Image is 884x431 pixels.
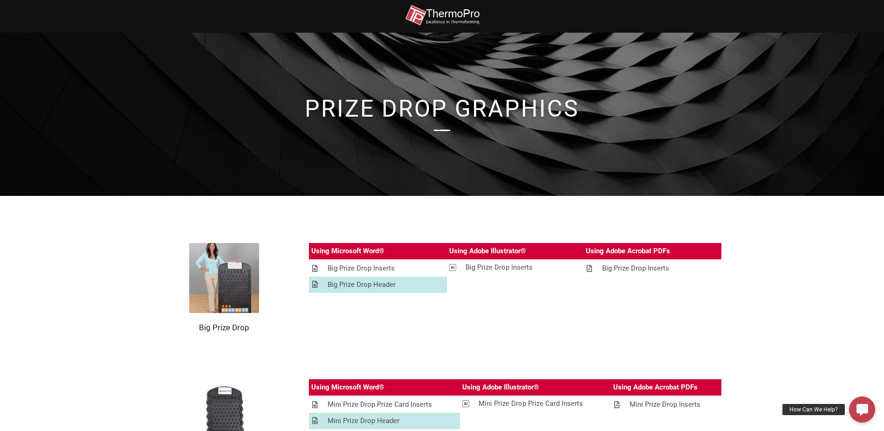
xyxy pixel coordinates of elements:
[328,399,432,410] div: Mini Prize Drop Prize Card Inserts
[405,5,480,26] img: thermopro-logo-non-iso
[611,396,721,413] a: Mini Prize Drop Inserts
[613,382,698,393] div: Using Adobe Acrobat PDFs
[630,399,700,410] div: Mini Prize Drop Inserts
[583,260,721,277] a: Big Prize Drop Inserts
[328,263,395,274] div: Big Prize Drop Inserts
[479,398,583,410] div: Mini Prize Drop Prize Card Inserts
[849,396,875,423] a: How Can We Help?
[602,263,669,274] div: Big Prize Drop Inserts
[586,245,670,257] div: Using Adobe Acrobat PDFs
[466,262,533,273] div: Big Prize Drop Inserts
[328,279,396,291] div: Big Prize Drop Header
[447,259,583,276] a: Big Prize Drop Inserts
[460,396,611,412] a: Mini Prize Drop Prize Card Inserts
[782,404,845,415] div: How Can We Help?
[309,413,460,429] a: Mini Prize Drop Header
[311,245,384,257] div: Using Microsoft Word®
[311,382,384,393] div: Using Microsoft Word®
[309,260,447,277] a: Big Prize Drop Inserts
[449,245,526,257] div: Using Adobe Illustrator®
[163,322,286,333] h2: Big Prize Drop
[462,382,539,393] div: Using Adobe Illustrator®
[177,97,708,120] h1: Prize Drop Graphics
[309,396,460,413] a: Mini Prize Drop Prize Card Inserts
[328,415,399,427] div: Mini Prize Drop Header
[309,277,447,293] a: Big Prize Drop Header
